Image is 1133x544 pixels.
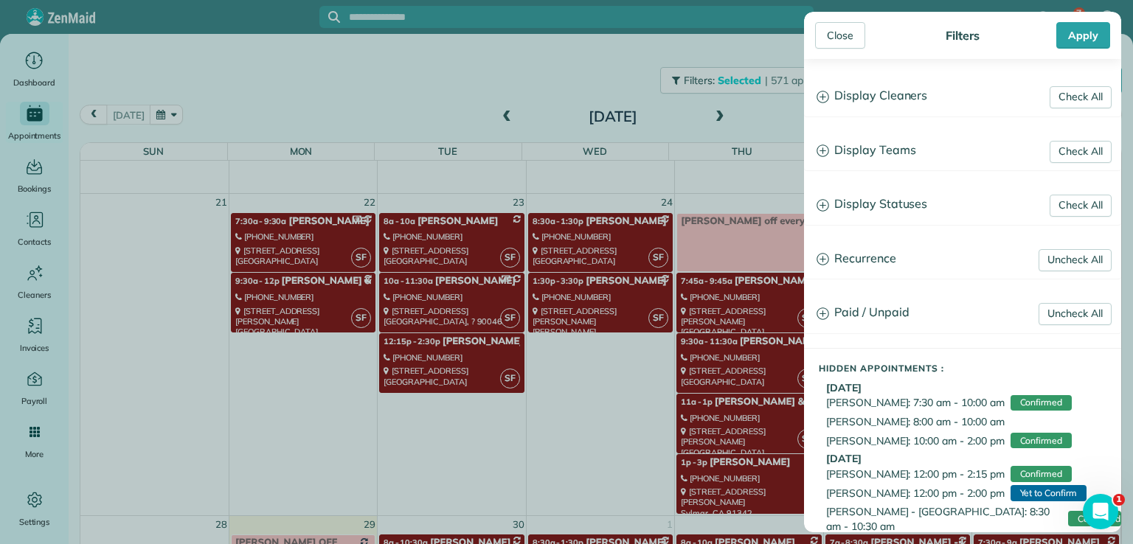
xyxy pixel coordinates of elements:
[1050,195,1112,217] a: Check All
[805,132,1120,170] a: Display Teams
[826,414,1005,429] span: [PERSON_NAME]: 8:00 am - 10:00 am
[1011,485,1087,501] span: Yet to Confirm
[1039,249,1112,271] a: Uncheck All
[826,467,1005,481] span: [PERSON_NAME]: 12:00 pm - 2:15 pm
[826,504,1062,534] span: [PERSON_NAME] - [GEOGRAPHIC_DATA]: 8:30 am - 10:30 am
[805,186,1120,223] a: Display Statuses
[819,363,1121,373] h5: Hidden Appointments :
[826,433,1005,448] span: [PERSON_NAME]: 10:00 am - 2:00 pm
[1083,494,1118,529] iframe: Intercom live chat
[1011,433,1072,449] span: Confirmed
[1068,511,1121,527] span: Confirmed
[1039,303,1112,325] a: Uncheck All
[805,77,1120,115] a: Display Cleaners
[826,381,862,394] b: [DATE]
[826,486,1005,501] span: [PERSON_NAME]: 12:00 pm - 2:00 pm
[941,28,984,43] div: Filters
[815,22,865,49] div: Close
[1113,494,1125,506] span: 1
[826,452,862,465] b: [DATE]
[1050,141,1112,163] a: Check All
[805,294,1120,332] a: Paid / Unpaid
[1056,22,1110,49] div: Apply
[1050,86,1112,108] a: Check All
[1011,395,1072,411] span: Confirmed
[826,395,1005,410] span: [PERSON_NAME]: 7:30 am - 10:00 am
[1011,466,1072,482] span: Confirmed
[805,240,1120,278] a: Recurrence
[1011,414,1070,430] span: Cancelled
